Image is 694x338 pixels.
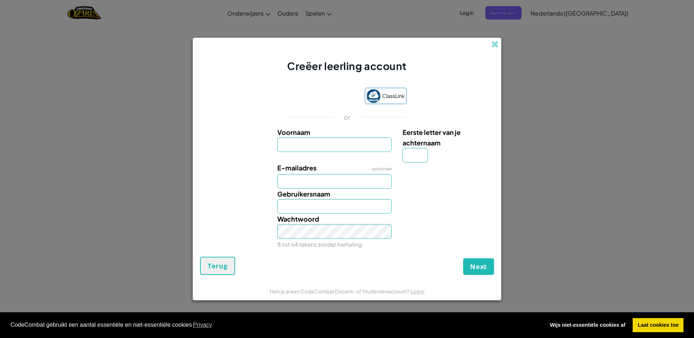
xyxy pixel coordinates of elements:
[277,241,362,248] small: 8 tot 64 tekens zonder herhaling
[411,288,424,294] a: Log in
[382,91,405,101] span: ClassLink
[287,59,407,72] span: Creëer leerling account
[200,257,235,275] button: Terug
[208,261,228,270] span: Terug
[545,318,630,333] a: deny cookies
[371,166,392,172] span: optioneel
[277,215,319,223] span: Wachtwoord
[633,318,683,333] a: allow cookies
[277,128,310,136] span: Voornaam
[470,262,487,271] span: Next
[284,88,361,104] iframe: Knop Inloggen met Google
[11,320,539,330] span: CodeCombat gebruikt een aantal essentiële en niet-essentiële cookies
[277,190,330,198] span: Gebruikersnaam
[367,89,380,103] img: classlink-logo-small.png
[463,258,494,275] button: Next
[270,288,411,294] span: Heb je al een CodeCombat Docent- of Studentenaccount?
[192,320,213,330] a: learn more about cookies
[403,128,461,147] span: Eerste letter van je achternaam
[277,164,317,172] span: E-mailadres
[344,113,351,121] p: or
